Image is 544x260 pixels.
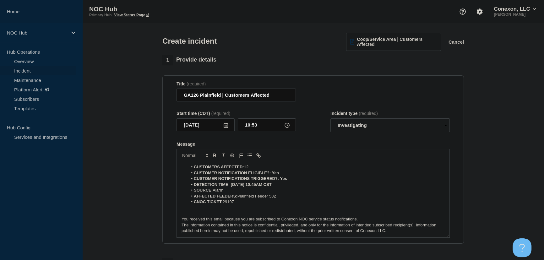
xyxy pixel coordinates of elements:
[194,176,287,181] strong: CUSTOMER NOTIFICATIONS TRIGGERED?: Yes
[456,5,469,18] button: Support
[194,194,237,198] strong: AFFECTED FEEDERS:
[177,111,296,116] div: Start time (CDT)
[237,152,245,159] button: Toggle ordered list
[330,118,450,132] select: Incident type
[188,187,445,193] li: Alarm
[359,111,378,116] span: (required)
[219,152,228,159] button: Toggle italic text
[162,55,173,65] span: 1
[228,152,237,159] button: Toggle strikethrough text
[177,81,296,86] div: Title
[114,13,149,17] a: View Status Page
[245,152,254,159] button: Toggle bulleted list
[89,6,215,13] p: NOC Hub
[449,39,464,45] button: Cancel
[492,12,537,17] p: [PERSON_NAME]
[177,118,235,131] input: YYYY-MM-DD
[187,81,206,86] span: (required)
[188,199,445,205] li: 29197
[473,5,486,18] button: Account settings
[188,193,445,199] li: Plainfield Feeder 532
[182,216,445,222] p: You received this email because you are subscribed to Conexon NOC service status notifications.
[211,111,230,116] span: (required)
[194,165,244,169] strong: CUSTOMERS AFFECTED:
[177,162,449,237] div: Message
[357,37,437,47] span: Coop/Service Area | Customers Affected
[210,152,219,159] button: Toggle bold text
[492,6,537,12] button: Conexon, LLC
[238,118,296,131] input: HH:MM
[194,188,213,192] strong: SOURCE:
[89,13,112,17] p: Primary Hub
[330,111,450,116] div: Incident type
[179,152,210,159] span: Font size
[254,152,263,159] button: Toggle link
[194,182,272,187] strong: DETECTION TIME: [DATE] 10:45AM CST
[182,222,445,234] p: The information contained in this notice is confidential, privileged, and only for the informatio...
[513,238,531,257] iframe: Help Scout Beacon - Open
[194,199,223,204] strong: CNOC TICKET:
[177,89,296,101] input: Title
[350,39,355,45] img: template icon
[188,164,445,170] li: 12
[177,142,450,147] div: Message
[162,55,216,65] div: Provide details
[162,37,217,46] h1: Create incident
[7,30,67,35] p: NOC Hub
[194,171,279,175] strong: CUSTOMER NOTIFICATION ELIGIBLE?: Yes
